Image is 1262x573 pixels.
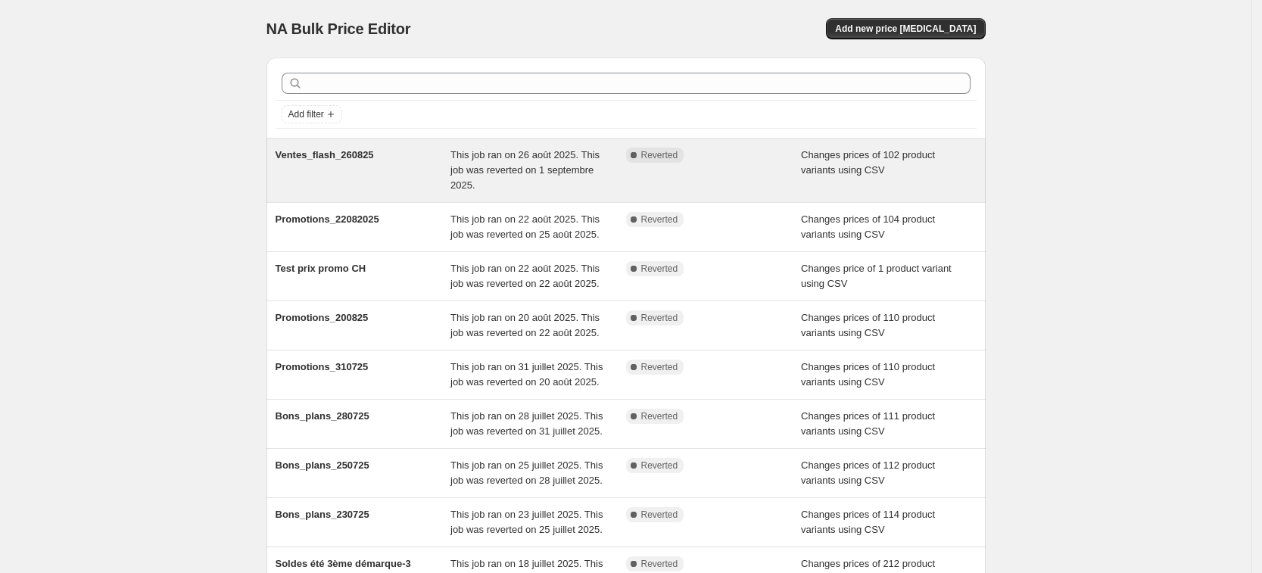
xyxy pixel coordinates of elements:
span: Changes prices of 112 product variants using CSV [801,459,935,486]
span: Reverted [641,149,678,161]
span: NA Bulk Price Editor [266,20,411,37]
span: Reverted [641,312,678,324]
span: Reverted [641,459,678,472]
span: Reverted [641,213,678,226]
span: Changes prices of 110 product variants using CSV [801,361,935,388]
span: This job ran on 31 juillet 2025. This job was reverted on 20 août 2025. [450,361,603,388]
span: Reverted [641,558,678,570]
span: Ventes_flash_260825 [276,149,374,160]
span: Promotions_22082025 [276,213,379,225]
button: Add new price [MEDICAL_DATA] [826,18,985,39]
span: Changes prices of 110 product variants using CSV [801,312,935,338]
button: Add filter [282,105,342,123]
span: Promotions_200825 [276,312,369,323]
span: Test prix promo CH [276,263,366,274]
span: Reverted [641,410,678,422]
span: Changes prices of 102 product variants using CSV [801,149,935,176]
span: Promotions_310725 [276,361,369,372]
span: Add new price [MEDICAL_DATA] [835,23,976,35]
span: This job ran on 22 août 2025. This job was reverted on 25 août 2025. [450,213,600,240]
span: This job ran on 26 août 2025. This job was reverted on 1 septembre 2025. [450,149,600,191]
span: Add filter [288,108,324,120]
span: Soldes été 3ème démarque-3 [276,558,411,569]
span: This job ran on 22 août 2025. This job was reverted on 22 août 2025. [450,263,600,289]
span: Changes prices of 104 product variants using CSV [801,213,935,240]
span: This job ran on 28 juillet 2025. This job was reverted on 31 juillet 2025. [450,410,603,437]
span: Bons_plans_230725 [276,509,369,520]
span: Reverted [641,509,678,521]
span: Bons_plans_280725 [276,410,369,422]
span: Changes price of 1 product variant using CSV [801,263,952,289]
span: Reverted [641,361,678,373]
span: Bons_plans_250725 [276,459,369,471]
span: This job ran on 20 août 2025. This job was reverted on 22 août 2025. [450,312,600,338]
span: Changes prices of 114 product variants using CSV [801,509,935,535]
span: Reverted [641,263,678,275]
span: Changes prices of 111 product variants using CSV [801,410,935,437]
span: This job ran on 23 juillet 2025. This job was reverted on 25 juillet 2025. [450,509,603,535]
span: This job ran on 25 juillet 2025. This job was reverted on 28 juillet 2025. [450,459,603,486]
